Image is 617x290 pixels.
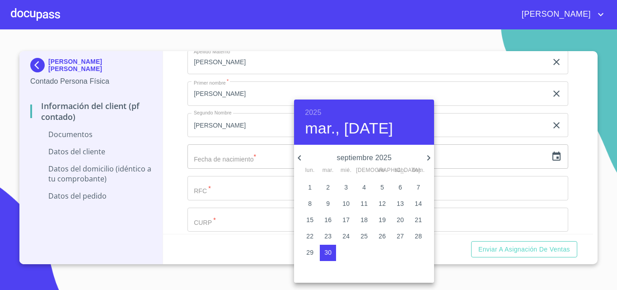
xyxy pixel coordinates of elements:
[397,215,404,224] p: 20
[415,232,422,241] p: 28
[338,196,354,212] button: 10
[415,215,422,224] p: 21
[374,180,390,196] button: 5
[356,228,372,245] button: 25
[302,245,318,261] button: 29
[392,180,408,196] button: 6
[398,183,402,192] p: 6
[308,199,312,208] p: 8
[344,183,348,192] p: 3
[320,212,336,228] button: 16
[379,199,386,208] p: 12
[416,183,420,192] p: 7
[392,212,408,228] button: 20
[374,212,390,228] button: 19
[410,212,426,228] button: 21
[342,199,350,208] p: 10
[324,232,332,241] p: 23
[342,215,350,224] p: 17
[302,166,318,175] span: lun.
[379,215,386,224] p: 19
[302,196,318,212] button: 8
[374,166,390,175] span: vie.
[356,196,372,212] button: 11
[338,228,354,245] button: 24
[415,199,422,208] p: 14
[302,212,318,228] button: 15
[410,196,426,212] button: 14
[305,119,393,138] button: mar., [DATE]
[356,180,372,196] button: 4
[338,180,354,196] button: 3
[397,232,404,241] p: 27
[306,232,313,241] p: 22
[374,196,390,212] button: 12
[356,166,372,175] span: [DEMOGRAPHIC_DATA].
[360,215,368,224] p: 18
[410,180,426,196] button: 7
[320,166,336,175] span: mar.
[302,228,318,245] button: 22
[374,228,390,245] button: 26
[326,199,330,208] p: 9
[338,212,354,228] button: 17
[305,152,423,163] p: septiembre 2025
[410,228,426,245] button: 28
[397,199,404,208] p: 13
[392,228,408,245] button: 27
[320,180,336,196] button: 2
[320,245,336,261] button: 30
[392,166,408,175] span: sáb.
[324,215,332,224] p: 16
[356,212,372,228] button: 18
[360,232,368,241] p: 25
[326,183,330,192] p: 2
[338,166,354,175] span: mié.
[342,232,350,241] p: 24
[306,248,313,257] p: 29
[320,228,336,245] button: 23
[392,196,408,212] button: 13
[320,196,336,212] button: 9
[380,183,384,192] p: 5
[324,248,332,257] p: 30
[379,232,386,241] p: 26
[410,166,426,175] span: dom.
[302,180,318,196] button: 1
[306,215,313,224] p: 15
[360,199,368,208] p: 11
[362,183,366,192] p: 4
[305,106,321,119] button: 2025
[308,183,312,192] p: 1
